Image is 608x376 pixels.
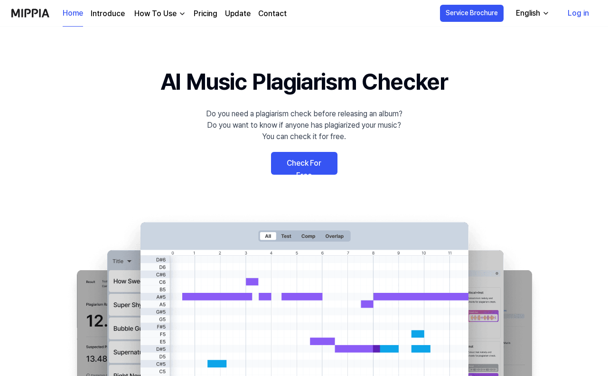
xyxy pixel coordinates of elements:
div: English [514,8,542,19]
a: Check For Free [271,152,337,175]
a: Update [225,8,251,19]
a: Home [63,0,83,27]
a: Introduce [91,8,125,19]
button: How To Use [132,8,186,19]
button: English [508,4,555,23]
a: Contact [258,8,287,19]
div: Do you need a plagiarism check before releasing an album? Do you want to know if anyone has plagi... [206,108,402,142]
h1: AI Music Plagiarism Checker [160,65,448,99]
a: Pricing [194,8,217,19]
img: down [178,10,186,18]
div: How To Use [132,8,178,19]
button: Service Brochure [440,5,504,22]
